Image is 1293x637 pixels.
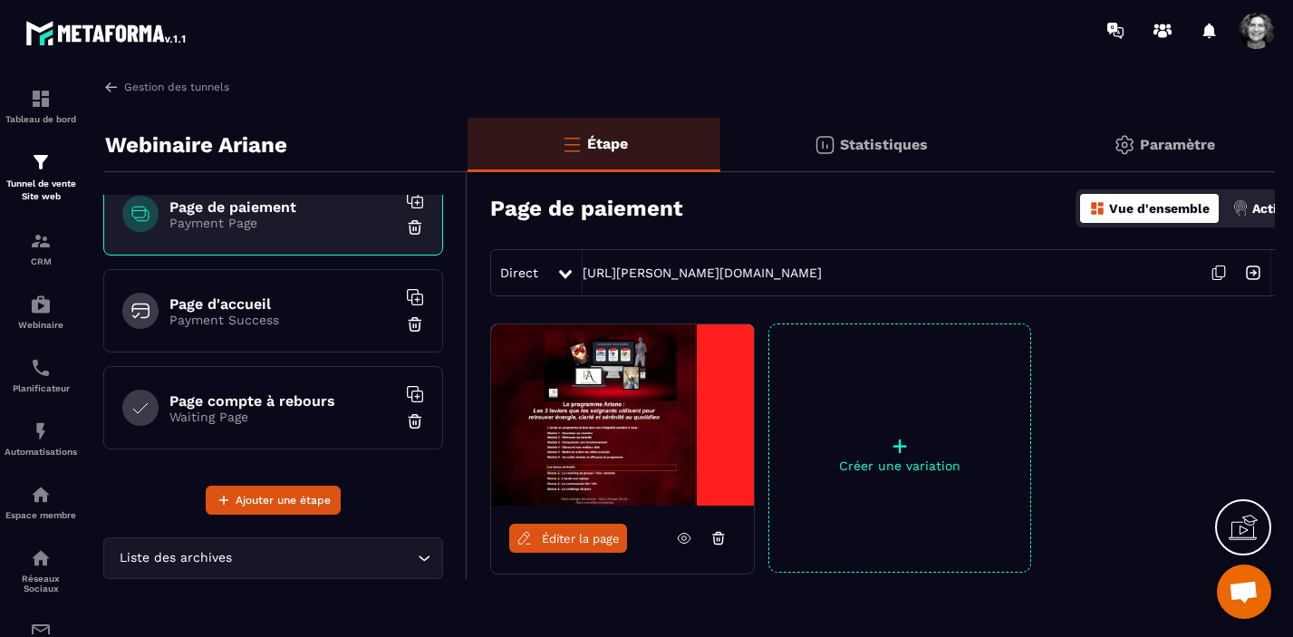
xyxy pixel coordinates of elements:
[5,470,77,534] a: automationsautomationsEspace membre
[769,433,1030,458] p: +
[169,295,396,313] h6: Page d'accueil
[25,16,188,49] img: logo
[5,138,77,217] a: formationformationTunnel de vente Site web
[490,196,682,221] h3: Page de paiement
[5,256,77,266] p: CRM
[1217,565,1271,619] div: Ouvrir le chat
[509,524,627,553] a: Éditer la page
[115,548,236,568] span: Liste des archives
[491,324,754,506] img: image
[30,230,52,252] img: formation
[103,79,120,95] img: arrow
[236,491,331,509] span: Ajouter une étape
[30,357,52,379] img: scheduler
[542,532,620,545] span: Éditer la page
[30,547,52,569] img: social-network
[5,178,77,203] p: Tunnel de vente Site web
[105,127,287,163] p: Webinaire Ariane
[5,574,77,594] p: Réseaux Sociaux
[1109,201,1210,216] p: Vue d'ensemble
[1232,200,1249,217] img: actions.d6e523a2.png
[769,458,1030,473] p: Créer une variation
[1089,200,1105,217] img: dashboard-orange.40269519.svg
[169,313,396,327] p: Payment Success
[406,412,424,430] img: trash
[561,133,583,155] img: bars-o.4a397970.svg
[500,265,538,280] span: Direct
[5,510,77,520] p: Espace membre
[169,392,396,410] h6: Page compte à rebours
[30,484,52,506] img: automations
[30,420,52,442] img: automations
[5,280,77,343] a: automationsautomationsWebinaire
[583,265,822,280] a: [URL][PERSON_NAME][DOMAIN_NAME]
[5,343,77,407] a: schedulerschedulerPlanificateur
[1236,256,1270,290] img: arrow-next.bcc2205e.svg
[103,537,443,579] div: Search for option
[30,294,52,315] img: automations
[840,136,928,153] p: Statistiques
[814,134,835,156] img: stats.20deebd0.svg
[406,218,424,236] img: trash
[103,79,229,95] a: Gestion des tunnels
[236,548,413,568] input: Search for option
[1114,134,1135,156] img: setting-gr.5f69749f.svg
[5,320,77,330] p: Webinaire
[169,216,396,230] p: Payment Page
[5,407,77,470] a: automationsautomationsAutomatisations
[5,74,77,138] a: formationformationTableau de bord
[5,383,77,393] p: Planificateur
[30,151,52,173] img: formation
[5,534,77,607] a: social-networksocial-networkRéseaux Sociaux
[169,198,396,216] h6: Page de paiement
[587,135,628,152] p: Étape
[30,88,52,110] img: formation
[169,410,396,424] p: Waiting Page
[406,315,424,333] img: trash
[5,447,77,457] p: Automatisations
[1140,136,1215,153] p: Paramètre
[5,114,77,124] p: Tableau de bord
[5,217,77,280] a: formationformationCRM
[206,486,341,515] button: Ajouter une étape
